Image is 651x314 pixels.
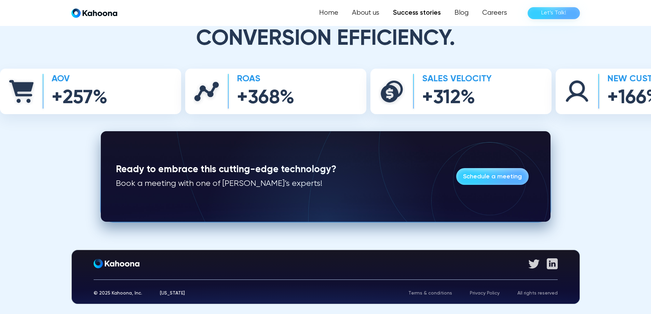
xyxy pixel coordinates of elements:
div: SALES VELOCITY [418,74,488,84]
a: Careers [475,6,514,20]
a: Privacy Policy [470,291,500,296]
a: Let’s Talk! [528,7,580,19]
div: Let’s Talk! [541,8,566,18]
div: +257% [48,87,104,109]
div: +312% [418,87,488,109]
a: Home [312,6,345,20]
a: home [71,8,117,18]
div: [US_STATE] [160,291,185,296]
a: About us [345,6,386,20]
div: AOV [48,74,104,84]
div: Schedule a meeting [463,171,522,182]
div: © 2025 Kahoona, Inc. [94,291,142,296]
strong: Ready to embrace this cutting-edge technology? [116,165,336,174]
a: Blog [448,6,475,20]
div: +368% [233,87,291,109]
a: Terms & conditions [408,291,452,296]
p: Book a meeting with one of [PERSON_NAME]’s experts! [116,179,336,189]
a: Schedule a meeting [456,168,529,185]
div: All rights reserved [517,291,558,296]
div: ROAS [233,74,291,84]
a: Success stories [386,6,448,20]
